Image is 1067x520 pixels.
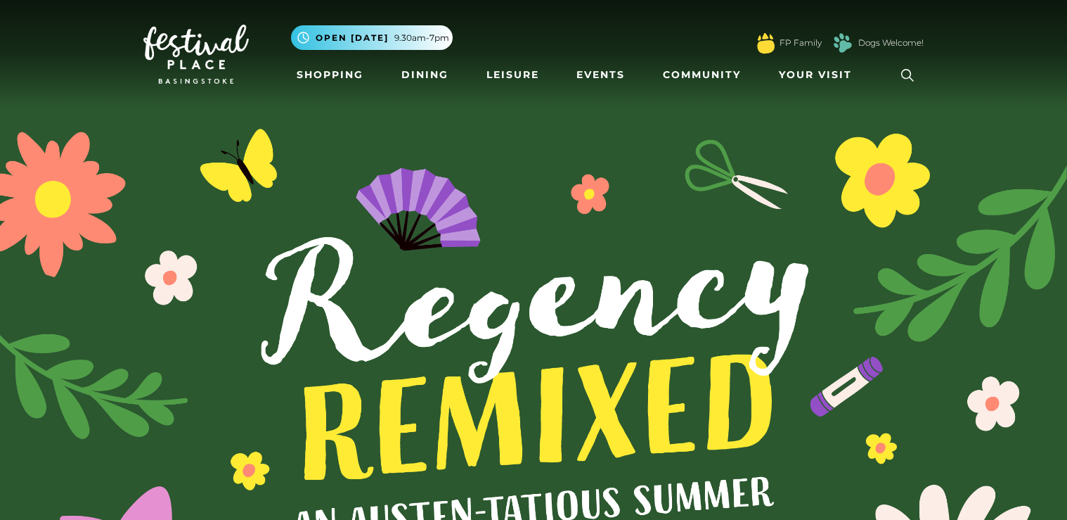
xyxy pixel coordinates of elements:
a: Leisure [481,62,545,88]
button: Open [DATE] 9.30am-7pm [291,25,453,50]
a: Events [571,62,630,88]
span: Open [DATE] [316,32,389,44]
a: Dogs Welcome! [858,37,924,49]
a: FP Family [780,37,822,49]
a: Dining [396,62,454,88]
img: Festival Place Logo [143,25,249,84]
span: Your Visit [779,68,852,82]
a: Shopping [291,62,369,88]
a: Community [657,62,746,88]
a: Your Visit [773,62,865,88]
span: 9.30am-7pm [394,32,449,44]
